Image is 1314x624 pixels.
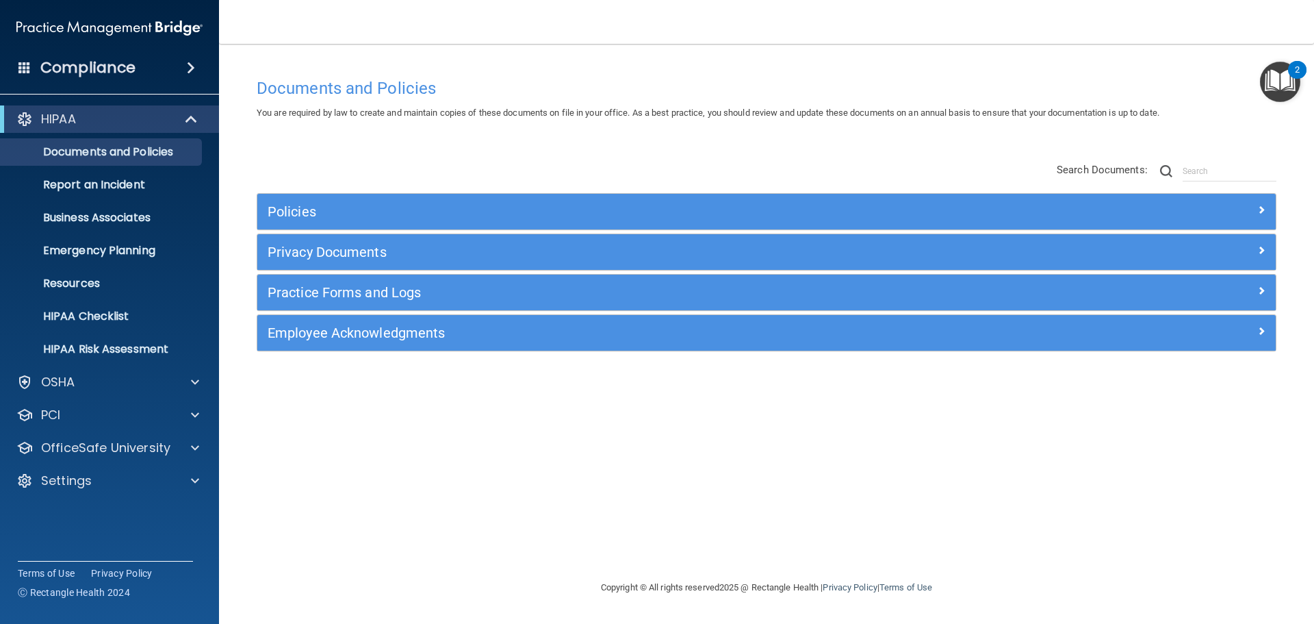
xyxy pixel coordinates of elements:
[268,201,1265,223] a: Policies
[9,342,196,356] p: HIPAA Risk Assessment
[1057,164,1148,176] span: Search Documents:
[18,566,75,580] a: Terms of Use
[1260,62,1300,102] button: Open Resource Center, 2 new notifications
[41,473,92,489] p: Settings
[268,245,1011,260] h5: Privacy Documents
[41,111,76,127] p: HIPAA
[16,14,203,42] img: PMB logo
[9,244,196,258] p: Emergency Planning
[1295,70,1300,88] div: 2
[517,566,1016,610] div: Copyright © All rights reserved 2025 @ Rectangle Health | |
[9,178,196,192] p: Report an Incident
[879,582,932,592] a: Terms of Use
[268,322,1265,344] a: Employee Acknowledgments
[1160,165,1172,177] img: ic-search.3b580494.png
[9,277,196,290] p: Resources
[18,586,130,599] span: Ⓒ Rectangle Health 2024
[41,407,60,423] p: PCI
[16,374,199,390] a: OSHA
[257,108,1159,118] span: You are required by law to create and maintain copies of these documents on file in your office. ...
[9,211,196,225] p: Business Associates
[823,582,877,592] a: Privacy Policy
[91,566,153,580] a: Privacy Policy
[16,111,198,127] a: HIPAA
[40,58,136,77] h4: Compliance
[16,440,199,456] a: OfficeSafe University
[1183,161,1276,182] input: Search
[268,325,1011,340] h5: Employee Acknowledgments
[16,407,199,423] a: PCI
[9,145,196,159] p: Documents and Policies
[257,79,1276,97] h4: Documents and Policies
[9,310,196,323] p: HIPAA Checklist
[16,473,199,489] a: Settings
[268,241,1265,263] a: Privacy Documents
[41,440,170,456] p: OfficeSafe University
[268,282,1265,303] a: Practice Forms and Logs
[268,204,1011,219] h5: Policies
[268,285,1011,300] h5: Practice Forms and Logs
[41,374,75,390] p: OSHA
[1077,527,1298,582] iframe: Drift Widget Chat Controller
